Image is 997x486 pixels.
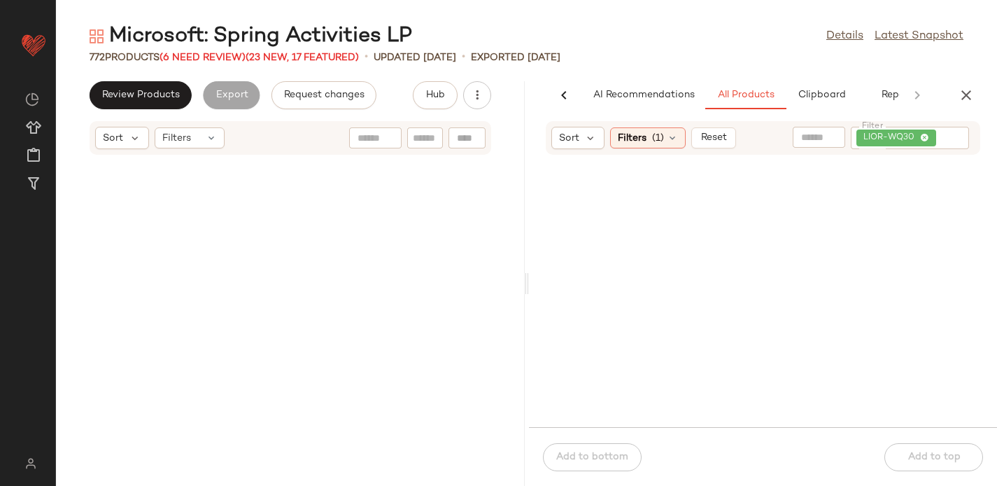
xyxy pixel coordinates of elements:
[618,131,646,146] span: Filters
[826,28,863,45] a: Details
[283,90,365,101] span: Request changes
[797,90,845,101] span: Clipboard
[863,132,920,144] span: LIOR-WQ30
[471,50,560,65] p: Exported [DATE]
[880,90,912,101] span: Report
[17,458,44,469] img: svg%3e
[700,132,727,144] span: Reset
[425,90,444,101] span: Hub
[374,50,456,65] p: updated [DATE]
[246,53,359,63] span: (23 New, 17 Featured)
[90,81,192,109] button: Review Products
[90,29,104,43] img: svg%3e
[25,92,39,106] img: svg%3e
[271,81,376,109] button: Request changes
[20,31,48,59] img: heart_red.DM2ytmEG.svg
[162,131,191,146] span: Filters
[716,90,774,101] span: All Products
[462,49,465,66] span: •
[103,131,123,146] span: Sort
[559,131,579,146] span: Sort
[691,127,736,148] button: Reset
[592,90,694,101] span: AI Recommendations
[365,49,368,66] span: •
[90,22,412,50] div: Microsoft: Spring Activities LP
[875,28,963,45] a: Latest Snapshot
[90,53,105,63] span: 772
[652,131,664,146] span: (1)
[160,53,246,63] span: (6 Need Review)
[101,90,180,101] span: Review Products
[413,81,458,109] button: Hub
[90,50,359,65] div: Products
